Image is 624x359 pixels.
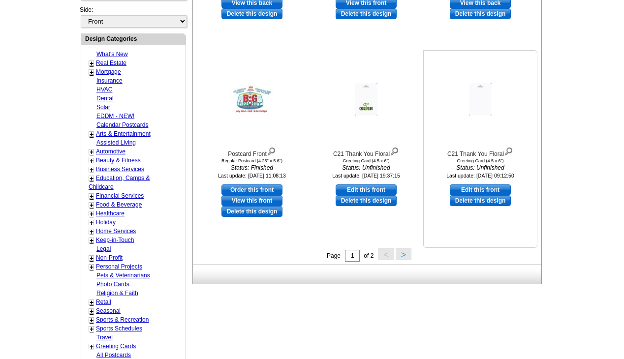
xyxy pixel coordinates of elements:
a: Holiday [96,219,116,226]
a: Healthcare [96,210,125,217]
a: + [90,175,94,182]
a: + [90,166,94,174]
span: Page [327,252,341,259]
a: use this design [221,184,282,195]
img: Postcard Front [227,80,277,119]
div: Greeting Card (4.5 x 6") [426,158,534,163]
a: Retail [96,299,111,305]
a: Sports & Recreation [96,316,149,323]
a: + [90,263,94,271]
a: Home Services [96,228,136,235]
a: use this design [336,184,397,195]
div: Postcard Front [198,145,306,158]
a: Education, Camps & Childcare [89,175,150,190]
a: Business Services [96,166,144,173]
div: C21 Thank You Floral [312,145,420,158]
a: Automotive [96,148,125,155]
a: + [90,192,94,200]
a: + [90,130,94,138]
a: Legal [96,245,111,252]
a: View this front [221,195,282,206]
div: C21 Thank You Floral [426,145,534,158]
a: + [90,299,94,306]
a: + [90,68,94,76]
a: Delete this design [221,206,282,217]
button: < [378,248,394,260]
a: Financial Services [96,192,144,199]
a: + [90,219,94,227]
a: Dental [96,95,114,102]
div: Greeting Card (4.5 x 6") [312,158,420,163]
small: Last update: [DATE] 11:08:13 [218,173,286,179]
span: of 2 [364,252,374,259]
a: Sports Schedules [96,325,142,332]
a: Arts & Entertainment [96,130,151,137]
a: + [90,228,94,236]
img: view design details [390,145,399,156]
i: Status: Unfinished [312,163,420,172]
div: Regular Postcard (4.25" x 5.6") [198,158,306,163]
a: Real Estate [96,60,126,66]
img: view design details [267,145,276,156]
a: What's New [96,51,128,58]
a: + [90,254,94,262]
a: Photo Cards [96,281,129,288]
a: Seasonal [96,307,121,314]
div: Side: [80,5,186,29]
i: Status: Finished [198,163,306,172]
button: > [396,248,411,260]
small: Last update: [DATE] 19:37:15 [332,173,400,179]
a: Delete this design [336,8,397,19]
iframe: LiveChat chat widget [427,130,624,359]
a: + [90,237,94,244]
a: Assisted Living [96,139,136,146]
a: + [90,60,94,67]
a: Keep-in-Touch [96,237,134,243]
a: + [90,210,94,218]
a: + [90,201,94,209]
a: HVAC [96,86,112,93]
img: C21 Thank You Floral [355,84,377,116]
a: Delete this design [336,195,397,206]
a: Calendar Postcards [96,121,148,128]
a: Non-Profit [96,254,123,261]
img: C21 Thank You Floral [469,84,492,116]
a: Beauty & Fitness [96,157,141,164]
a: EDDM - NEW! [96,113,134,120]
a: Religion & Faith [96,290,138,297]
a: + [90,316,94,324]
a: + [90,343,94,351]
a: All Postcards [96,352,131,359]
a: Insurance [96,77,123,84]
div: Design Categories [81,34,186,43]
a: + [90,148,94,156]
a: Greeting Cards [96,343,136,350]
a: Pets & Veterinarians [96,272,150,279]
a: Mortgage [96,68,121,75]
a: Delete this design [450,8,511,19]
a: + [90,307,94,315]
a: + [90,325,94,333]
a: Food & Beverage [96,201,142,208]
i: Status: Unfinished [426,163,534,172]
a: Solar [96,104,110,111]
a: Delete this design [221,8,282,19]
a: Personal Projects [96,263,142,270]
a: + [90,157,94,165]
a: Travel [96,334,113,341]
